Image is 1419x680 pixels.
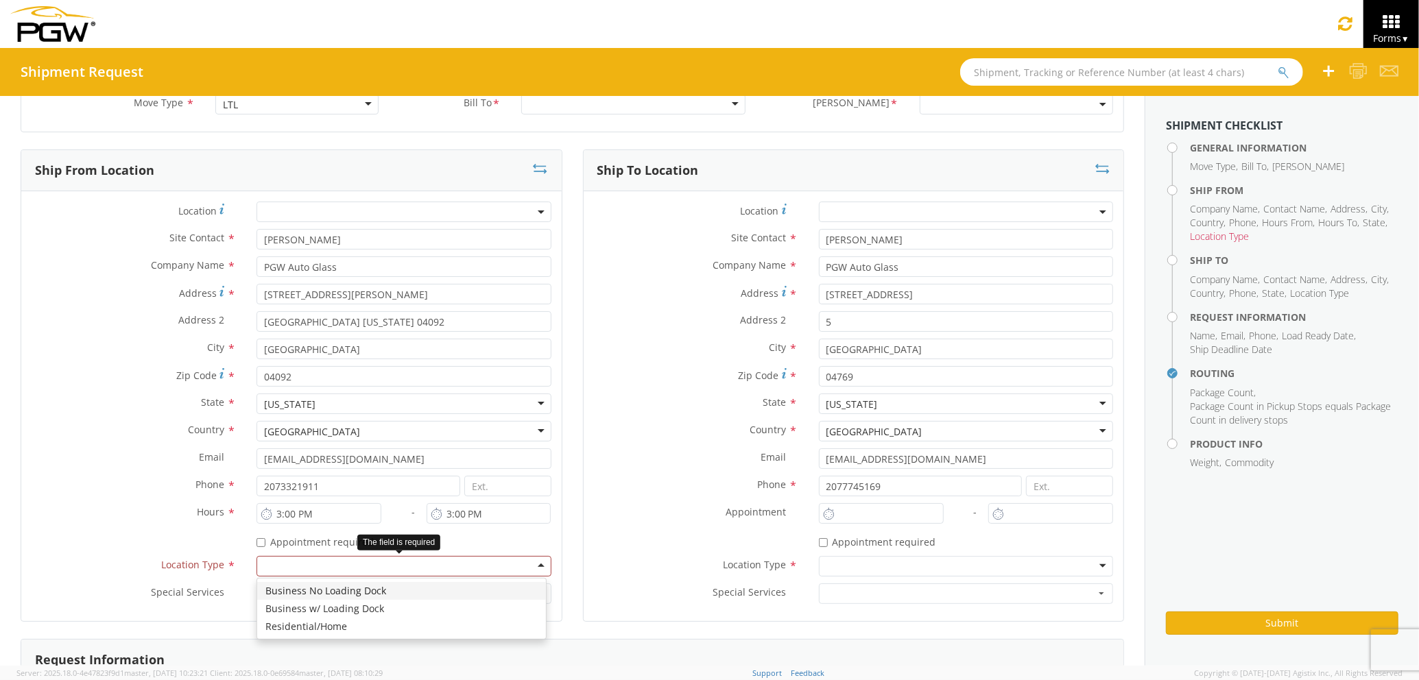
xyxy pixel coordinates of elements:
[151,585,224,598] span: Special Services
[1363,216,1385,229] span: State
[257,618,546,635] div: Residential/Home
[791,668,824,678] a: Feedback
[1221,329,1245,343] li: ,
[726,505,787,518] span: Appointment
[1282,329,1354,342] span: Load Ready Date
[151,258,224,271] span: Company Name
[1371,202,1387,215] span: City
[1026,476,1113,496] input: Ext.
[1190,255,1398,265] h4: Ship To
[1371,273,1387,286] span: City
[1282,329,1356,343] li: ,
[1225,456,1274,469] span: Commodity
[741,204,779,217] span: Location
[770,341,787,354] span: City
[257,533,377,549] label: Appointment required
[1241,160,1267,173] span: Bill To
[16,668,208,678] span: Server: 2025.18.0-4e47823f9d1
[826,425,922,439] div: [GEOGRAPHIC_DATA]
[732,231,787,244] span: Site Contact
[195,478,224,491] span: Phone
[1373,32,1409,45] span: Forms
[257,538,265,547] input: Appointment required
[1221,329,1243,342] span: Email
[134,96,183,109] span: Move Type
[1331,273,1368,287] li: ,
[1229,287,1259,300] li: ,
[1272,160,1344,173] span: [PERSON_NAME]
[1190,456,1219,469] span: Weight
[1190,160,1238,173] li: ,
[1262,216,1313,229] span: Hours From
[1331,202,1366,215] span: Address
[1190,202,1260,216] li: ,
[1190,386,1256,400] li: ,
[1229,287,1256,300] span: Phone
[257,600,546,618] div: Business w/ Loading Dock
[1190,329,1215,342] span: Name
[1190,368,1398,378] h4: Routing
[1263,202,1327,216] li: ,
[1166,611,1398,635] button: Submit
[1263,273,1327,287] li: ,
[1190,386,1254,399] span: Package Count
[1229,216,1256,229] span: Phone
[223,98,238,112] div: LTL
[10,6,95,42] img: pgw-form-logo-1aaa8060b1cc70fad034.png
[1194,668,1403,679] span: Copyright © [DATE]-[DATE] Agistix Inc., All Rights Reserved
[1190,273,1260,287] li: ,
[752,668,782,678] a: Support
[412,505,415,518] span: -
[813,96,890,112] span: Bill Code
[201,396,224,409] span: State
[973,505,977,518] span: -
[1190,273,1258,286] span: Company Name
[1229,216,1259,230] li: ,
[257,582,546,600] div: Business No Loading Dock
[1190,329,1217,343] li: ,
[713,585,787,598] span: Special Services
[1262,287,1285,300] span: State
[1263,273,1325,286] span: Contact Name
[1166,118,1283,133] strong: Shipment Checklist
[724,558,787,571] span: Location Type
[264,398,315,411] div: [US_STATE]
[1190,160,1236,173] span: Move Type
[179,287,217,300] span: Address
[169,231,224,244] span: Site Contact
[264,425,360,439] div: [GEOGRAPHIC_DATA]
[1190,312,1398,322] h4: Request Information
[197,505,224,518] span: Hours
[960,58,1303,86] input: Shipment, Tracking or Reference Number (at least 4 chars)
[357,535,440,550] div: The field is required
[1190,287,1224,300] span: Country
[1190,143,1398,153] h4: General Information
[713,258,787,271] span: Company Name
[819,533,939,549] label: Appointment required
[1249,329,1278,343] li: ,
[1318,216,1359,230] li: ,
[210,668,383,678] span: Client: 2025.18.0-0e69584
[1190,230,1249,243] span: Location Type
[464,476,551,496] input: Ext.
[1190,287,1226,300] li: ,
[299,668,383,678] span: master, [DATE] 08:10:29
[1263,202,1325,215] span: Contact Name
[1371,273,1389,287] li: ,
[1190,216,1224,229] span: Country
[741,287,779,300] span: Address
[826,398,878,411] div: [US_STATE]
[1262,287,1287,300] li: ,
[1249,329,1276,342] span: Phone
[819,538,828,547] input: Appointment required
[1190,202,1258,215] span: Company Name
[35,653,165,667] h3: Request Information
[1190,216,1226,230] li: ,
[1401,33,1409,45] span: ▼
[35,164,154,178] h3: Ship From Location
[1331,202,1368,216] li: ,
[124,668,208,678] span: master, [DATE] 10:23:21
[178,204,217,217] span: Location
[176,369,217,382] span: Zip Code
[199,450,224,463] span: Email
